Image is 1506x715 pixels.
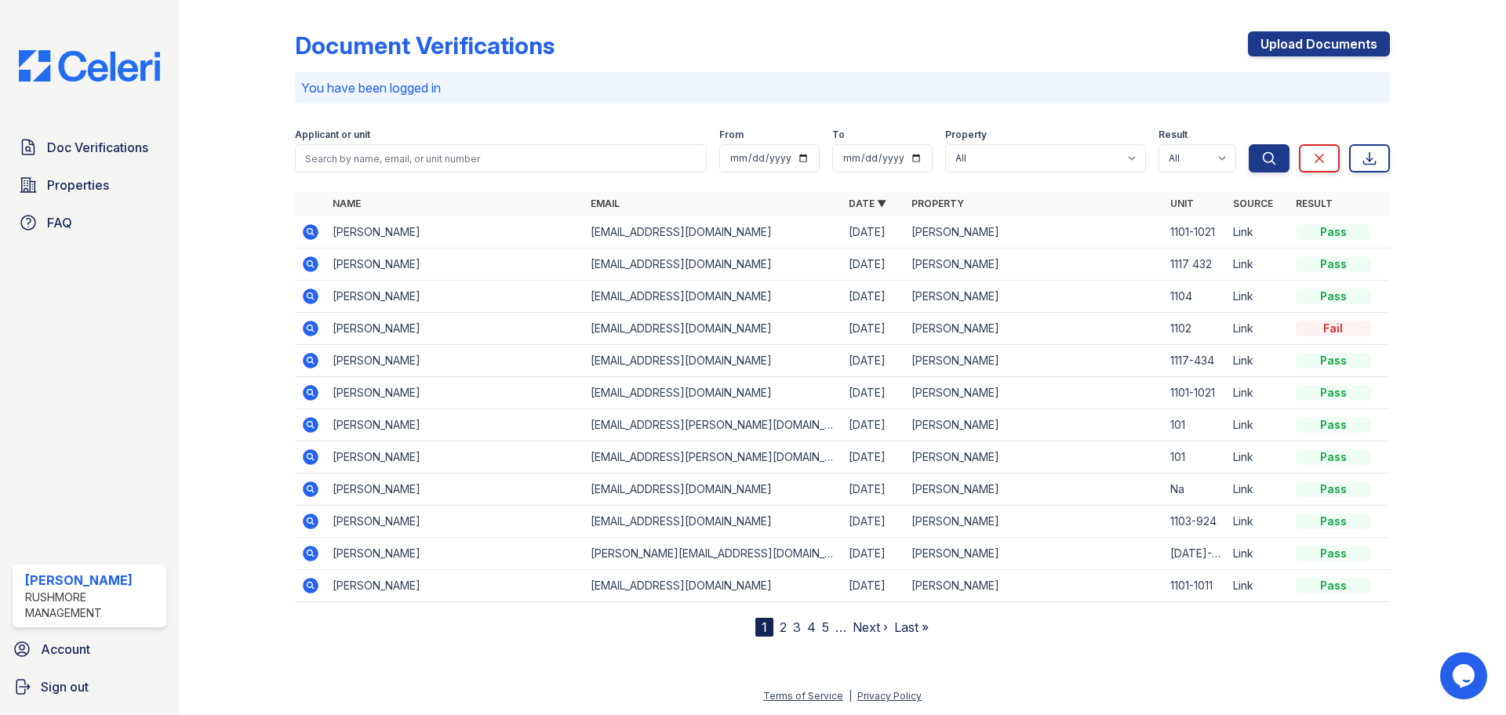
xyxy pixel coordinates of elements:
[1227,313,1290,345] td: Link
[326,570,584,602] td: [PERSON_NAME]
[1164,249,1227,281] td: 1117 432
[1164,345,1227,377] td: 1117-434
[842,506,905,538] td: [DATE]
[1164,281,1227,313] td: 1104
[905,281,1163,313] td: [PERSON_NAME]
[905,216,1163,249] td: [PERSON_NAME]
[755,618,773,637] div: 1
[333,198,361,209] a: Name
[905,538,1163,570] td: [PERSON_NAME]
[1164,474,1227,506] td: Na
[905,409,1163,441] td: [PERSON_NAME]
[842,345,905,377] td: [DATE]
[295,144,707,172] input: Search by name, email, or unit number
[295,129,370,141] label: Applicant or unit
[1227,409,1290,441] td: Link
[1440,652,1490,699] iframe: chat widget
[295,31,555,60] div: Document Verifications
[842,538,905,570] td: [DATE]
[1227,377,1290,409] td: Link
[1227,441,1290,474] td: Link
[1296,198,1333,209] a: Result
[584,409,842,441] td: [EMAIL_ADDRESS][PERSON_NAME][DOMAIN_NAME]
[584,474,842,506] td: [EMAIL_ADDRESS][DOMAIN_NAME]
[905,506,1163,538] td: [PERSON_NAME]
[763,690,843,702] a: Terms of Service
[1164,216,1227,249] td: 1101-1021
[6,671,173,702] a: Sign out
[1296,321,1371,336] div: Fail
[1296,417,1371,433] div: Pass
[584,441,842,474] td: [EMAIL_ADDRESS][PERSON_NAME][DOMAIN_NAME]
[584,313,842,345] td: [EMAIL_ADDRESS][DOMAIN_NAME]
[47,138,148,157] span: Doc Verifications
[1227,216,1290,249] td: Link
[1164,538,1227,570] td: [DATE]-[DATE]
[807,619,816,635] a: 4
[326,474,584,506] td: [PERSON_NAME]
[842,313,905,345] td: [DATE]
[1164,409,1227,441] td: 101
[905,313,1163,345] td: [PERSON_NAME]
[842,216,905,249] td: [DATE]
[832,129,845,141] label: To
[6,633,173,665] a: Account
[1227,281,1290,313] td: Link
[1164,377,1227,409] td: 1101-1021
[584,345,842,377] td: [EMAIL_ADDRESS][DOMAIN_NAME]
[326,409,584,441] td: [PERSON_NAME]
[1233,198,1273,209] a: Source
[326,281,584,313] td: [PERSON_NAME]
[6,50,173,82] img: CE_Logo_Blue-a8612792a0a2168367f1c8372b55b34899dd931a85d93a1a3d3e32e68fde9ad4.png
[905,570,1163,602] td: [PERSON_NAME]
[849,198,886,209] a: Date ▼
[1296,353,1371,368] div: Pass
[849,690,852,702] div: |
[326,249,584,281] td: [PERSON_NAME]
[842,441,905,474] td: [DATE]
[584,506,842,538] td: [EMAIL_ADDRESS][DOMAIN_NAME]
[326,377,584,409] td: [PERSON_NAME]
[793,619,801,635] a: 3
[1296,289,1371,304] div: Pass
[41,640,90,659] span: Account
[584,377,842,409] td: [EMAIL_ADDRESS][DOMAIN_NAME]
[301,78,1384,97] p: You have been logged in
[822,619,829,635] a: 5
[326,313,584,345] td: [PERSON_NAME]
[591,198,620,209] a: Email
[1164,313,1227,345] td: 1102
[1227,506,1290,538] td: Link
[1296,449,1371,465] div: Pass
[1227,345,1290,377] td: Link
[1159,129,1188,141] label: Result
[584,249,842,281] td: [EMAIL_ADDRESS][DOMAIN_NAME]
[842,281,905,313] td: [DATE]
[47,176,109,194] span: Properties
[1227,570,1290,602] td: Link
[326,441,584,474] td: [PERSON_NAME]
[853,619,888,635] a: Next ›
[584,216,842,249] td: [EMAIL_ADDRESS][DOMAIN_NAME]
[835,618,846,637] span: …
[25,590,160,621] div: Rushmore Management
[1164,570,1227,602] td: 1101-1011
[1227,249,1290,281] td: Link
[1296,224,1371,240] div: Pass
[13,169,166,201] a: Properties
[13,132,166,163] a: Doc Verifications
[1248,31,1390,56] a: Upload Documents
[1227,474,1290,506] td: Link
[842,377,905,409] td: [DATE]
[780,619,787,635] a: 2
[945,129,987,141] label: Property
[1296,256,1371,272] div: Pass
[1296,578,1371,593] div: Pass
[41,677,89,696] span: Sign out
[842,570,905,602] td: [DATE]
[326,506,584,538] td: [PERSON_NAME]
[719,129,744,141] label: From
[905,474,1163,506] td: [PERSON_NAME]
[1296,481,1371,497] div: Pass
